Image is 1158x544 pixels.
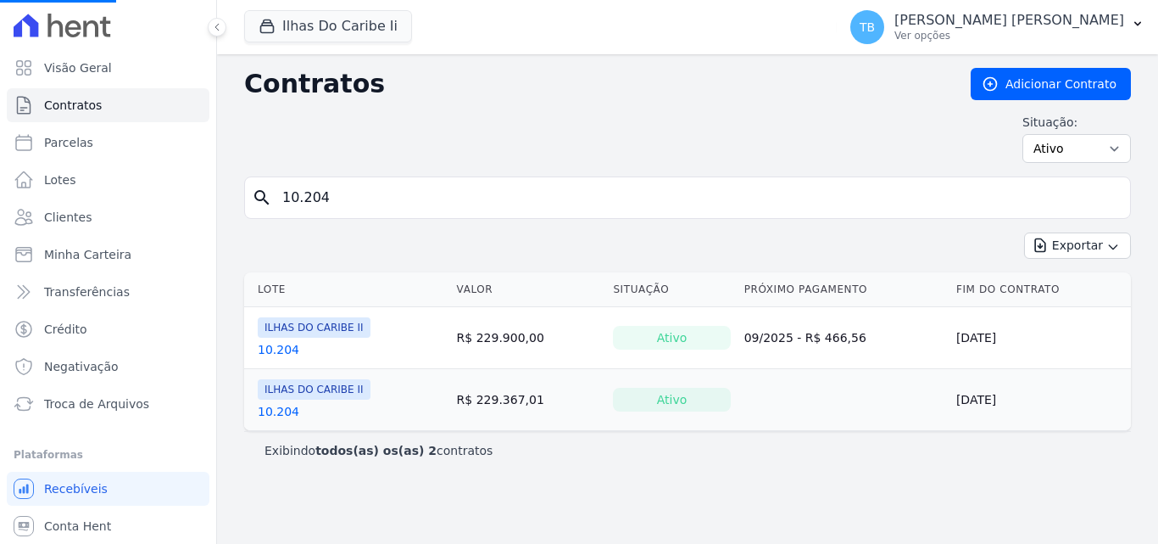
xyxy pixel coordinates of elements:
[7,509,209,543] a: Conta Hent
[949,307,1131,369] td: [DATE]
[450,369,607,431] td: R$ 229.367,01
[860,21,875,33] span: TB
[264,442,493,459] p: Exibindo contratos
[44,518,111,535] span: Conta Hent
[44,209,92,226] span: Clientes
[244,69,944,99] h2: Contratos
[7,88,209,122] a: Contratos
[606,272,737,307] th: Situação
[44,321,87,338] span: Crédito
[244,10,412,42] button: Ilhas Do Caribe Ii
[44,171,76,188] span: Lotes
[7,350,209,384] a: Negativação
[7,200,209,234] a: Clientes
[744,331,866,345] a: 09/2025 - R$ 466,56
[7,275,209,309] a: Transferências
[44,97,102,114] span: Contratos
[7,387,209,421] a: Troca de Arquivos
[949,272,1131,307] th: Fim do Contrato
[258,317,370,338] span: ILHAS DO CARIBE II
[7,312,209,346] a: Crédito
[1024,233,1131,259] button: Exportar
[738,272,949,307] th: Próximo Pagamento
[7,51,209,85] a: Visão Geral
[44,480,108,497] span: Recebíveis
[252,188,272,208] i: search
[894,12,1124,29] p: [PERSON_NAME] [PERSON_NAME]
[613,388,730,412] div: Ativo
[7,472,209,506] a: Recebíveis
[44,283,130,300] span: Transferências
[315,444,437,457] b: todos(as) os(as) 2
[1022,114,1131,131] label: Situação:
[272,181,1123,215] input: Buscar por nome do lote
[44,246,131,263] span: Minha Carteira
[7,238,209,272] a: Minha Carteira
[44,59,112,76] span: Visão Geral
[258,341,299,358] a: 10.204
[837,3,1158,51] button: TB [PERSON_NAME] [PERSON_NAME] Ver opções
[244,272,450,307] th: Lote
[894,29,1124,42] p: Ver opções
[14,445,203,465] div: Plataformas
[44,358,119,375] span: Negativação
[613,326,730,350] div: Ativo
[258,379,370,400] span: ILHAS DO CARIBE II
[258,403,299,420] a: 10.204
[450,272,607,307] th: Valor
[7,126,209,160] a: Parcelas
[949,369,1131,431] td: [DATE]
[450,307,607,369] td: R$ 229.900,00
[44,134,93,151] span: Parcelas
[971,68,1131,100] a: Adicionar Contrato
[7,163,209,197] a: Lotes
[44,395,149,412] span: Troca de Arquivos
